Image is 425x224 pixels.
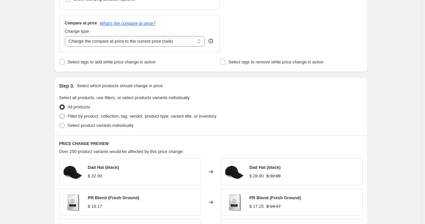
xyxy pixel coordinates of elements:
span: Select all products, use filters, or select products variants individually [59,95,190,100]
span: Dad Hat (black) [250,165,281,170]
span: Dad Hat (black) [88,165,119,170]
span: Select tags to add while price change is active [68,59,156,64]
span: All products [68,104,90,109]
span: PR Blend (Fresh Ground) [88,195,139,200]
div: $ 32.00 [88,173,102,179]
img: prblend_80x.png [224,192,244,212]
button: What's the compare at price? [100,21,156,26]
h3: Compare at price [65,20,97,26]
img: caffeine-and-kilos-inc-apparel-black-dad-hat-11219532230_80x.jpg [224,162,244,182]
div: help [208,38,214,44]
span: Over 250 product variants would be affected by this price change: [59,149,184,154]
div: $ 17.25 [250,203,264,210]
strike: $ 19.17 [266,203,281,210]
img: prblend_80x.png [63,192,83,212]
h6: PRICE CHANGE PREVIEW [59,141,363,146]
span: Change type [65,29,89,34]
span: Filter by product, collection, tag, vendor, product type, variant title, or inventory [68,114,216,119]
p: Select which products should change in price [77,83,163,89]
h2: Step 3. [59,83,74,89]
img: caffeine-and-kilos-inc-apparel-black-dad-hat-11219532230_80x.jpg [63,162,83,182]
div: $ 28.80 [250,173,264,179]
span: PR Blend (Fresh Ground) [250,195,301,200]
span: Select product variants individually [68,123,134,128]
span: Select tags to remove while price change is active [228,59,324,64]
strike: $ 32.00 [266,173,281,179]
div: $ 19.17 [88,203,102,210]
